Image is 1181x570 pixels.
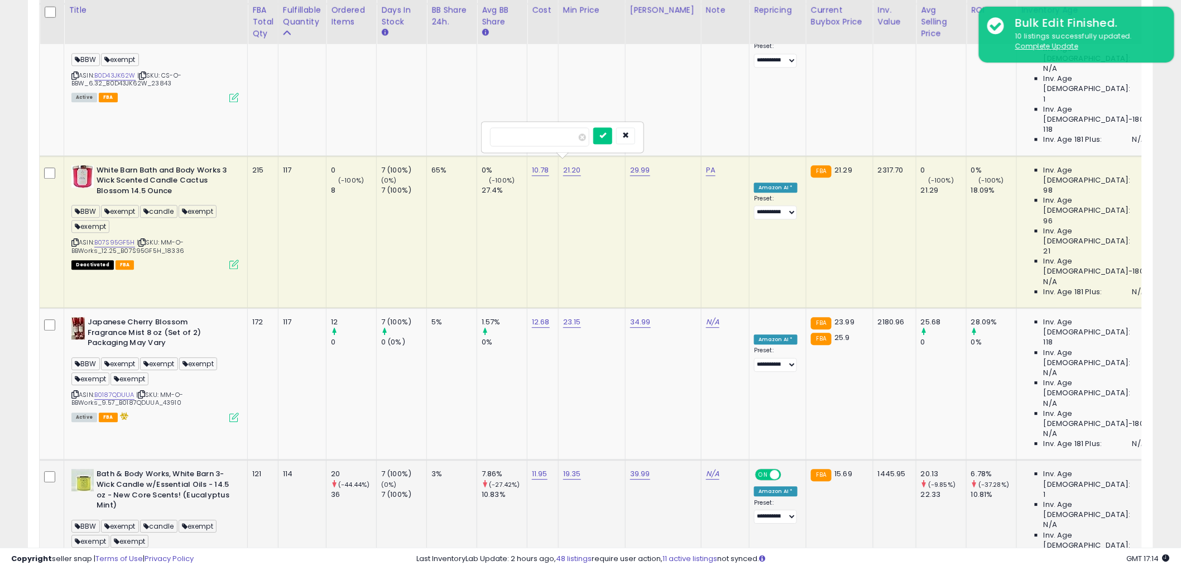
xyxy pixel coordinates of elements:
[489,176,515,185] small: (-100%)
[417,554,1170,564] div: Last InventoryLab Update: 2 hours ago, require user action, not synced.
[283,4,321,27] div: Fulfillable Quantity
[921,165,966,175] div: 0
[834,317,854,327] span: 23.99
[780,470,798,480] span: OFF
[338,480,369,489] small: (-44.44%)
[878,165,908,175] div: 2317.70
[563,468,581,480] a: 19.35
[1044,135,1102,145] span: Inv. Age 181 Plus:
[1044,469,1146,489] span: Inv. Age [DEMOGRAPHIC_DATA]:
[331,165,376,175] div: 0
[482,490,527,500] div: 10.83%
[1015,41,1078,51] u: Complete Update
[532,468,548,480] a: 11.95
[71,260,114,270] span: All listings that are unavailable for purchase on Amazon for any reason other than out-of-stock
[1044,378,1146,398] span: Inv. Age [DEMOGRAPHIC_DATA]:
[1044,530,1146,550] span: Inv. Age [DEMOGRAPHIC_DATA]:
[11,553,52,564] strong: Copyright
[140,520,177,533] span: candle
[99,413,118,422] span: FBA
[1044,94,1046,104] span: 1
[1044,165,1146,185] span: Inv. Age [DEMOGRAPHIC_DATA]:
[252,4,273,39] div: FBA Total Qty
[1044,439,1102,449] span: Inv. Age 181 Plus:
[1044,256,1146,276] span: Inv. Age [DEMOGRAPHIC_DATA]-180:
[71,390,183,407] span: | SKU: MM-O-BBWorks_9.57_B0187QDUUA_43910
[1044,74,1146,94] span: Inv. Age [DEMOGRAPHIC_DATA]:
[971,490,1016,500] div: 10.81%
[99,93,118,102] span: FBA
[971,337,1016,347] div: 0%
[1044,216,1053,226] span: 96
[71,520,100,533] span: BBW
[94,71,136,80] a: B0D43JK62W
[1021,4,1150,16] div: Inventory Age
[663,553,718,564] a: 11 active listings
[754,499,798,524] div: Preset:
[482,337,527,347] div: 0%
[978,176,1004,185] small: (-100%)
[111,372,148,385] span: exempt
[921,337,966,347] div: 0
[482,165,527,175] div: 0%
[71,238,184,255] span: | SKU: MM-O-BBWorks_12.25_B07S95GF5H_18336
[756,470,770,480] span: ON
[71,93,97,102] span: All listings currently available for purchase on Amazon
[482,27,488,37] small: Avg BB Share.
[71,535,109,548] span: exempt
[116,260,135,270] span: FBA
[532,165,549,176] a: 10.78
[482,4,522,27] div: Avg BB Share
[1007,15,1166,31] div: Bulk Edit Finished.
[754,42,798,68] div: Preset:
[1044,348,1146,368] span: Inv. Age [DEMOGRAPHIC_DATA]:
[179,357,217,370] span: exempt
[1044,287,1102,297] span: Inv. Age 181 Plus:
[1044,277,1057,287] span: N/A
[252,469,270,479] div: 121
[834,468,852,479] span: 15.69
[97,165,232,199] b: White Barn Bath and Body Works 3 Wick Scented Candle Cactus Blossom 14.5 Ounce
[179,520,217,533] span: exempt
[71,71,181,88] span: | SKU: CS-O-BBW_6.32_B0D43JK62W_23843
[179,205,217,218] span: exempt
[630,4,697,16] div: [PERSON_NAME]
[101,53,139,66] span: exempt
[381,469,426,479] div: 7 (100%)
[754,195,798,220] div: Preset:
[921,4,962,39] div: Avg Selling Price
[252,165,270,175] div: 215
[381,337,426,347] div: 0 (0%)
[811,165,832,178] small: FBA
[71,165,94,188] img: 41wmRUQ6AjL._SL40_.jpg
[1044,500,1146,520] span: Inv. Age [DEMOGRAPHIC_DATA]:
[878,4,911,27] div: Inv. value
[69,4,243,16] div: Title
[431,165,468,175] div: 65%
[489,480,520,489] small: (-27.42%)
[252,317,270,327] div: 172
[706,4,745,16] div: Note
[331,185,376,195] div: 8
[71,317,239,421] div: ASIN:
[283,317,318,327] div: 117
[331,490,376,500] div: 36
[811,4,868,27] div: Current Buybox Price
[532,317,550,328] a: 12.68
[978,480,1009,489] small: (-37.28%)
[1044,399,1057,409] span: N/A
[1044,409,1146,429] span: Inv. Age [DEMOGRAPHIC_DATA]-180:
[101,357,139,370] span: exempt
[140,357,178,370] span: exempt
[1044,490,1046,500] span: 1
[71,53,100,66] span: BBW
[331,469,376,479] div: 20
[482,317,527,327] div: 1.57%
[338,176,364,185] small: (-100%)
[1044,246,1050,256] span: 21
[706,468,719,480] a: N/A
[754,183,798,193] div: Amazon AI *
[878,317,908,327] div: 2180.96
[71,413,97,422] span: All listings currently available for purchase on Amazon
[71,357,100,370] span: BBW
